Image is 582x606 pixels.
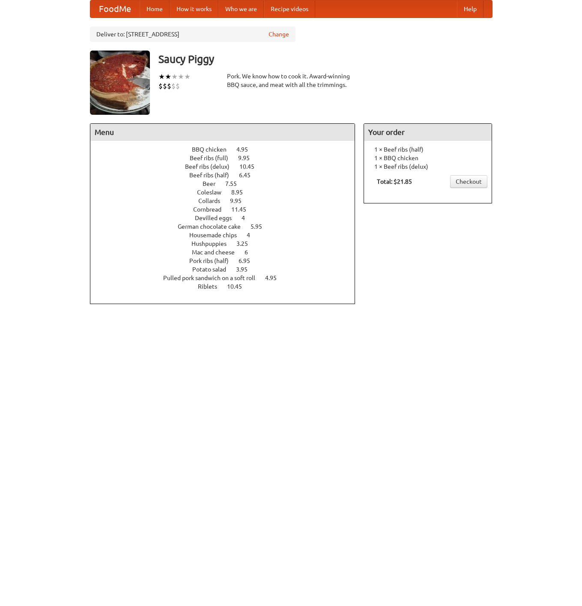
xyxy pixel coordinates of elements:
[189,232,266,239] a: Housemade chips 4
[90,51,150,115] img: angular.jpg
[269,30,289,39] a: Change
[192,249,264,256] a: Mac and cheese 6
[218,0,264,18] a: Who we are
[231,206,255,213] span: 11.45
[140,0,170,18] a: Home
[242,215,254,221] span: 4
[90,27,295,42] div: Deliver to: [STREET_ADDRESS]
[198,283,258,290] a: Riblets 10.45
[238,155,258,161] span: 9.95
[167,81,171,91] li: $
[198,197,229,204] span: Collards
[239,257,259,264] span: 6.95
[193,206,230,213] span: Cornbread
[197,189,259,196] a: Coleslaw 8.95
[227,283,251,290] span: 10.45
[189,232,245,239] span: Housemade chips
[195,215,261,221] a: Devilled eggs 4
[198,197,257,204] a: Collards 9.95
[176,81,180,91] li: $
[158,81,163,91] li: $
[184,72,191,81] li: ★
[170,0,218,18] a: How it works
[364,124,492,141] h4: Your order
[377,178,412,185] b: Total: $21.85
[189,172,238,179] span: Beef ribs (half)
[251,223,271,230] span: 5.95
[247,232,259,239] span: 4
[171,72,178,81] li: ★
[185,163,238,170] span: Beef ribs (delux)
[190,155,237,161] span: Beef ribs (full)
[192,266,235,273] span: Potato salad
[368,162,487,171] li: 1 × Beef ribs (delux)
[197,189,230,196] span: Coleslaw
[195,215,240,221] span: Devilled eggs
[191,240,264,247] a: Hushpuppies 3.25
[236,266,256,273] span: 3.95
[203,180,224,187] span: Beer
[189,257,237,264] span: Pork ribs (half)
[457,0,484,18] a: Help
[239,172,259,179] span: 6.45
[190,155,266,161] a: Beef ribs (full) 9.95
[236,240,257,247] span: 3.25
[368,145,487,154] li: 1 × Beef ribs (half)
[189,257,266,264] a: Pork ribs (half) 6.95
[163,81,167,91] li: $
[90,124,355,141] h4: Menu
[189,172,266,179] a: Beef ribs (half) 6.45
[236,146,257,153] span: 4.95
[368,154,487,162] li: 1 × BBQ chicken
[450,175,487,188] a: Checkout
[231,189,251,196] span: 8.95
[230,197,250,204] span: 9.95
[163,275,264,281] span: Pulled pork sandwich on a soft roll
[165,72,171,81] li: ★
[225,180,245,187] span: 7.55
[185,163,270,170] a: Beef ribs (delux) 10.45
[265,275,285,281] span: 4.95
[192,146,235,153] span: BBQ chicken
[245,249,257,256] span: 6
[203,180,253,187] a: Beer 7.55
[163,275,292,281] a: Pulled pork sandwich on a soft roll 4.95
[192,249,243,256] span: Mac and cheese
[191,240,235,247] span: Hushpuppies
[193,206,262,213] a: Cornbread 11.45
[178,223,278,230] a: German chocolate cake 5.95
[158,72,165,81] li: ★
[192,146,264,153] a: BBQ chicken 4.95
[227,72,355,89] div: Pork. We know how to cook it. Award-winning BBQ sauce, and meat with all the trimmings.
[171,81,176,91] li: $
[158,51,492,68] h3: Saucy Piggy
[198,283,226,290] span: Riblets
[178,223,249,230] span: German chocolate cake
[264,0,315,18] a: Recipe videos
[239,163,263,170] span: 10.45
[192,266,263,273] a: Potato salad 3.95
[90,0,140,18] a: FoodMe
[178,72,184,81] li: ★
